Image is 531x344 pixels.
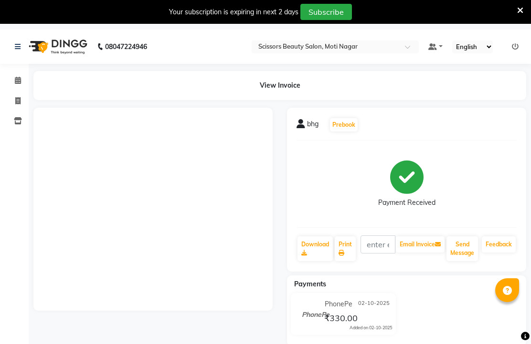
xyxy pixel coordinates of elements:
[294,280,326,288] span: Payments
[325,299,352,309] span: PhonePe
[358,299,390,309] span: 02-10-2025
[396,236,445,253] button: Email Invoice
[324,313,358,326] span: ₹330.00
[307,119,319,132] span: bhg
[378,198,435,208] div: Payment Received
[300,4,352,20] button: Subscribe
[24,33,90,60] img: logo
[335,236,356,261] a: Print
[361,235,395,253] input: enter email
[491,306,521,334] iframe: chat widget
[33,71,526,100] div: View Invoice
[297,236,333,261] a: Download
[350,324,392,331] div: Added on 02-10-2025
[482,236,516,253] a: Feedback
[446,236,478,261] button: Send Message
[330,118,358,132] button: Prebook
[105,33,147,60] b: 08047224946
[169,7,298,17] div: Your subscription is expiring in next 2 days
